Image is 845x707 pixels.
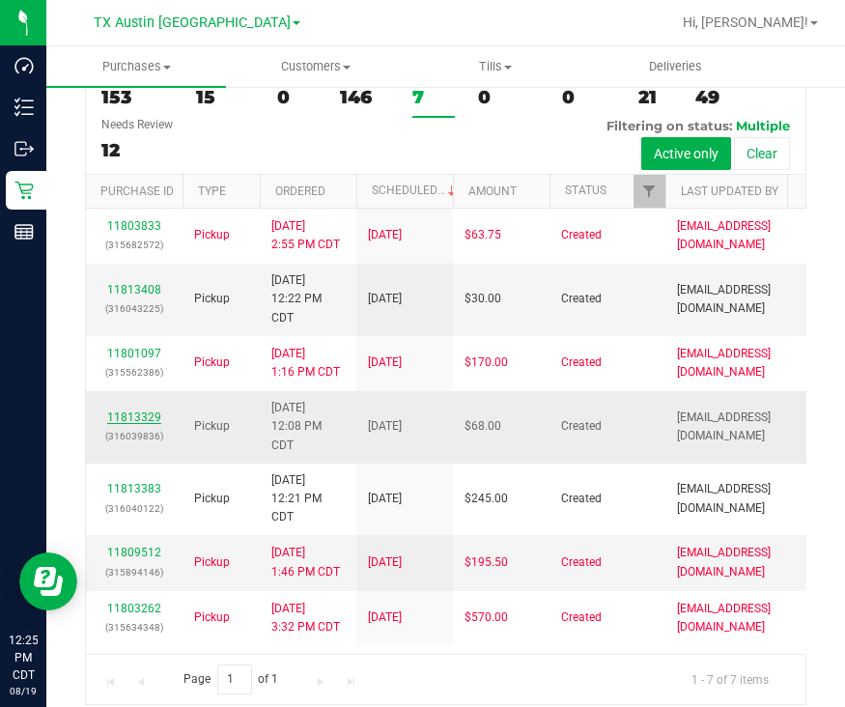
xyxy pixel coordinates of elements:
[340,86,389,108] div: 146
[465,608,508,627] span: $570.00
[561,608,602,627] span: Created
[734,137,790,170] button: Clear
[641,137,731,170] button: Active only
[98,236,171,254] p: (315682572)
[368,353,402,372] span: [DATE]
[194,226,230,244] span: Pickup
[9,684,38,698] p: 08/19
[465,353,508,372] span: $170.00
[465,290,501,308] span: $30.00
[226,46,406,87] a: Customers
[465,490,508,508] span: $245.00
[275,184,325,198] a: Ordered
[561,353,602,372] span: Created
[107,219,161,233] a: 11803833
[562,86,615,108] div: 0
[368,290,402,308] span: [DATE]
[271,345,340,382] span: [DATE] 1:16 PM CDT
[98,363,171,382] p: (315562386)
[368,608,402,627] span: [DATE]
[98,427,171,445] p: (316039836)
[271,471,345,527] span: [DATE] 12:21 PM CDT
[194,417,230,436] span: Pickup
[107,602,161,615] a: 11803262
[468,184,517,198] a: Amount
[101,139,173,161] div: 12
[465,417,501,436] span: $68.00
[465,553,508,572] span: $195.50
[368,417,402,436] span: [DATE]
[623,58,728,75] span: Deliveries
[227,58,405,75] span: Customers
[98,499,171,518] p: (316040122)
[198,184,226,198] a: Type
[167,665,295,694] span: Page of 1
[695,86,729,108] div: 49
[736,118,790,133] span: Multiple
[9,632,38,684] p: 12:25 PM CDT
[277,86,317,108] div: 0
[107,546,161,559] a: 11809512
[194,353,230,372] span: Pickup
[271,600,340,636] span: [DATE] 3:32 PM CDT
[196,86,254,108] div: 15
[14,56,34,75] inline-svg: Dashboard
[561,290,602,308] span: Created
[368,553,402,572] span: [DATE]
[412,86,455,108] div: 7
[565,184,606,197] a: Status
[606,118,732,133] span: Filtering on status:
[19,552,77,610] iframe: Resource center
[465,226,501,244] span: $63.75
[683,14,808,30] span: Hi, [PERSON_NAME]!
[676,665,784,693] span: 1 - 7 of 7 items
[271,271,345,327] span: [DATE] 12:22 PM CDT
[406,46,585,87] a: Tills
[407,58,584,75] span: Tills
[107,347,161,360] a: 11801097
[101,118,173,131] div: Needs Review
[46,46,226,87] a: Purchases
[98,563,171,581] p: (315894146)
[368,226,402,244] span: [DATE]
[46,58,226,75] span: Purchases
[14,222,34,241] inline-svg: Reports
[638,86,672,108] div: 21
[14,139,34,158] inline-svg: Outbound
[271,544,340,580] span: [DATE] 1:46 PM CDT
[194,490,230,508] span: Pickup
[101,86,173,108] div: 153
[368,490,402,508] span: [DATE]
[561,417,602,436] span: Created
[634,175,665,208] a: Filter
[94,14,291,31] span: TX Austin [GEOGRAPHIC_DATA]
[14,98,34,117] inline-svg: Inventory
[194,608,230,627] span: Pickup
[98,299,171,318] p: (316043225)
[217,665,252,694] input: 1
[478,86,539,108] div: 0
[561,226,602,244] span: Created
[98,618,171,636] p: (315634348)
[561,490,602,508] span: Created
[585,46,765,87] a: Deliveries
[100,184,174,198] a: Purchase ID
[561,553,602,572] span: Created
[271,217,340,254] span: [DATE] 2:55 PM CDT
[271,399,345,455] span: [DATE] 12:08 PM CDT
[372,184,460,197] a: Scheduled
[194,553,230,572] span: Pickup
[107,283,161,297] a: 11813408
[194,290,230,308] span: Pickup
[14,181,34,200] inline-svg: Retail
[107,482,161,495] a: 11813383
[107,410,161,424] a: 11813329
[681,184,778,198] a: Last Updated By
